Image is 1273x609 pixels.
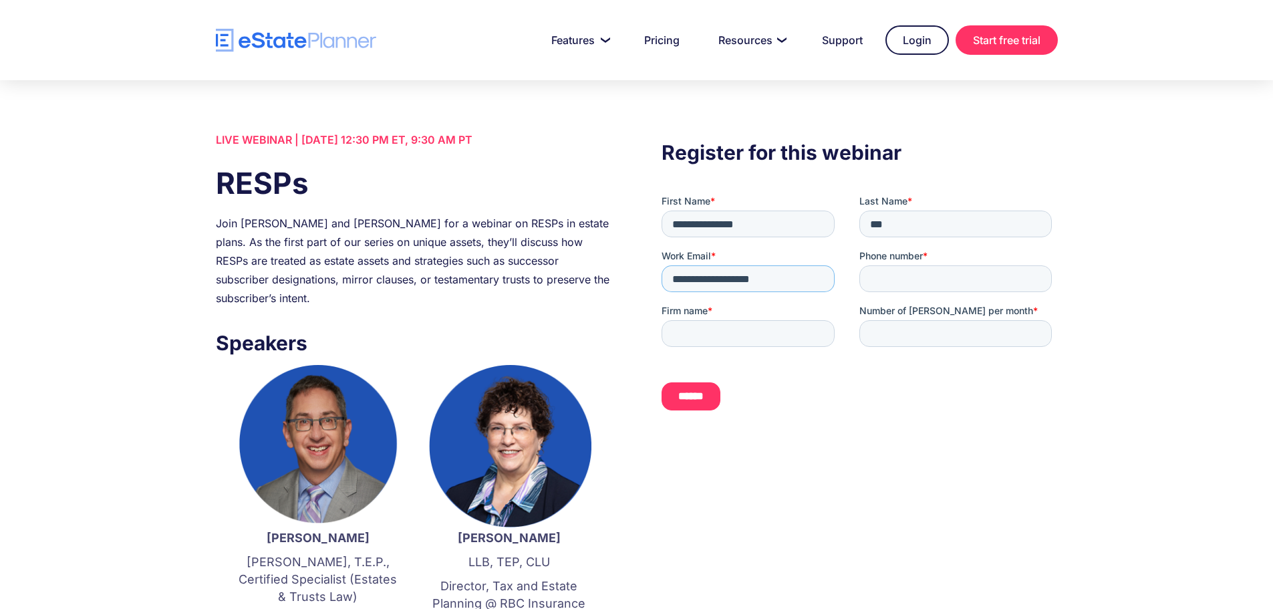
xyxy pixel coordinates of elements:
a: Login [885,25,949,55]
div: LIVE WEBINAR | [DATE] 12:30 PM ET, 9:30 AM PT [216,130,611,149]
p: LLB, TEP, CLU [427,554,591,571]
a: Support [806,27,879,53]
a: Start free trial [956,25,1058,55]
div: Join [PERSON_NAME] and [PERSON_NAME] for a webinar on RESPs in estate plans. As the first part of... [216,214,611,308]
p: [PERSON_NAME], T.E.P., Certified Specialist (Estates & Trusts Law) [236,554,400,606]
strong: [PERSON_NAME] [267,531,370,545]
h1: RESPs [216,162,611,204]
a: Features [535,27,621,53]
a: Resources [702,27,799,53]
h3: Speakers [216,328,611,358]
h3: Register for this webinar [662,137,1057,168]
strong: [PERSON_NAME] [458,531,561,545]
a: home [216,29,376,52]
iframe: Form 0 [662,195,1057,434]
a: Pricing [628,27,696,53]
